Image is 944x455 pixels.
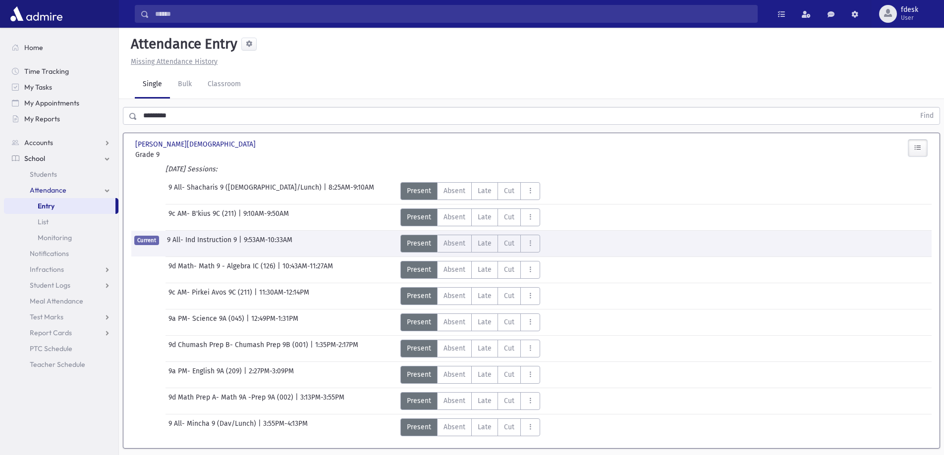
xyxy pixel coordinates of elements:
[127,36,237,52] h5: Attendance Entry
[168,366,244,384] span: 9a PM- English 9A (209)
[4,182,118,198] a: Attendance
[444,186,465,196] span: Absent
[24,138,53,147] span: Accounts
[478,422,492,432] span: Late
[4,111,118,127] a: My Reports
[38,233,72,242] span: Monitoring
[400,287,540,305] div: AttTypes
[30,186,66,195] span: Attendance
[239,235,244,253] span: |
[400,418,540,436] div: AttTypes
[444,343,465,354] span: Absent
[914,107,940,124] button: Find
[4,277,118,293] a: Student Logs
[504,369,514,380] span: Cut
[444,264,465,275] span: Absent
[504,212,514,222] span: Cut
[24,154,45,163] span: School
[282,261,333,279] span: 10:43AM-11:27AM
[134,236,159,245] span: Current
[478,369,492,380] span: Late
[135,150,259,160] span: Grade 9
[478,238,492,249] span: Late
[4,214,118,230] a: List
[4,40,118,55] a: Home
[238,208,243,226] span: |
[4,63,118,79] a: Time Tracking
[30,328,72,337] span: Report Cards
[4,198,115,214] a: Entry
[504,422,514,432] span: Cut
[504,264,514,275] span: Cut
[407,422,431,432] span: Present
[4,293,118,309] a: Meal Attendance
[901,14,918,22] span: User
[4,341,118,356] a: PTC Schedule
[24,67,69,76] span: Time Tracking
[407,212,431,222] span: Present
[400,208,540,226] div: AttTypes
[166,165,217,173] i: [DATE] Sessions:
[478,343,492,354] span: Late
[263,418,308,436] span: 3:55PM-4:13PM
[259,287,309,305] span: 11:30AM-12:14PM
[504,343,514,354] span: Cut
[901,6,918,14] span: fdesk
[251,313,298,331] span: 12:49PM-1:31PM
[300,392,344,410] span: 3:13PM-3:55PM
[168,182,324,200] span: 9 All- Shacharis 9 ([DEMOGRAPHIC_DATA]/Lunch)
[30,249,69,258] span: Notifications
[4,79,118,95] a: My Tasks
[444,422,465,432] span: Absent
[407,396,431,406] span: Present
[168,392,295,410] span: 9d Math Prep A- Math 9A -Prep 9A (002)
[244,235,292,253] span: 9:53AM-10:33AM
[258,418,263,436] span: |
[4,309,118,325] a: Test Marks
[444,369,465,380] span: Absent
[504,317,514,327] span: Cut
[504,186,514,196] span: Cut
[38,202,55,210] span: Entry
[324,182,329,200] span: |
[38,217,49,226] span: List
[168,340,310,357] span: 9d Chumash Prep B- Chumash Prep 9B (001)
[315,340,358,357] span: 1:35PM-2:17PM
[149,5,757,23] input: Search
[400,366,540,384] div: AttTypes
[168,313,246,331] span: 9a PM- Science 9A (045)
[329,182,374,200] span: 8:25AM-9:10AM
[135,71,170,99] a: Single
[168,418,258,436] span: 9 All- Mincha 9 (Dav/Lunch)
[167,235,239,253] span: 9 All- Ind Instruction 9
[4,135,118,151] a: Accounts
[478,212,492,222] span: Late
[444,212,465,222] span: Absent
[243,208,289,226] span: 9:10AM-9:50AM
[444,396,465,406] span: Absent
[131,57,218,66] u: Missing Attendance History
[30,344,72,353] span: PTC Schedule
[30,281,70,290] span: Student Logs
[504,396,514,406] span: Cut
[30,170,57,179] span: Students
[278,261,282,279] span: |
[4,261,118,277] a: Infractions
[24,99,79,107] span: My Appointments
[504,238,514,249] span: Cut
[4,356,118,372] a: Teacher Schedule
[30,297,83,305] span: Meal Attendance
[249,366,294,384] span: 2:27PM-3:09PM
[478,264,492,275] span: Late
[135,139,258,150] span: [PERSON_NAME][DEMOGRAPHIC_DATA]
[24,43,43,52] span: Home
[30,312,63,321] span: Test Marks
[30,265,64,274] span: Infractions
[504,291,514,301] span: Cut
[200,71,249,99] a: Classroom
[170,71,200,99] a: Bulk
[400,340,540,357] div: AttTypes
[478,317,492,327] span: Late
[407,369,431,380] span: Present
[24,83,52,92] span: My Tasks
